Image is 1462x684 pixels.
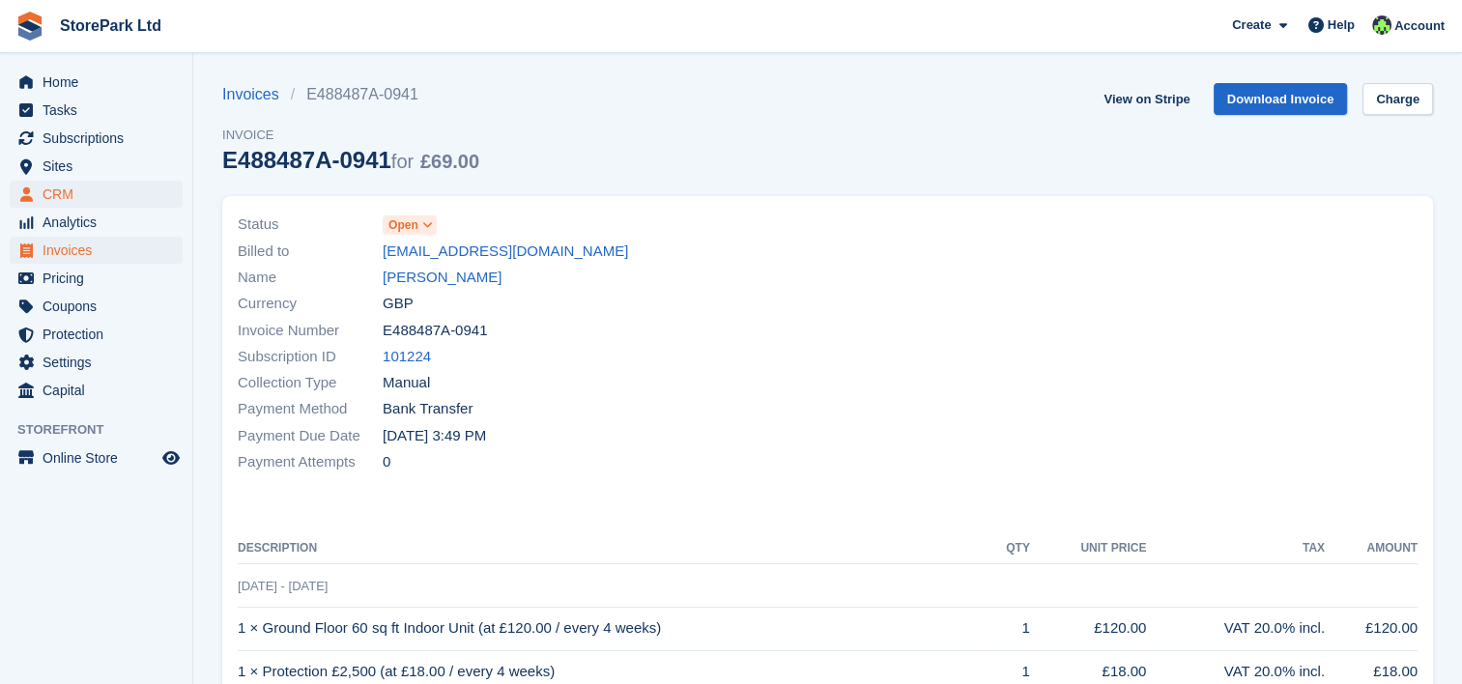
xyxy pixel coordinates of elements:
a: menu [10,97,183,124]
span: Sites [43,153,158,180]
div: VAT 20.0% incl. [1146,661,1325,683]
a: menu [10,181,183,208]
span: Settings [43,349,158,376]
img: stora-icon-8386f47178a22dfd0bd8f6a31ec36ba5ce8667c1dd55bd0f319d3a0aa187defe.svg [15,12,44,41]
span: 0 [383,451,390,473]
span: Open [388,216,418,234]
a: Open [383,214,437,236]
td: £120.00 [1030,607,1146,650]
span: Invoices [43,237,158,264]
span: Bank Transfer [383,398,473,420]
a: StorePark Ltd [52,10,169,42]
span: £69.00 [420,151,479,172]
a: Charge [1362,83,1433,115]
span: Help [1328,15,1355,35]
span: for [391,151,414,172]
span: Protection [43,321,158,348]
img: Ryan Mulcahy [1372,15,1391,35]
td: 1 × Ground Floor 60 sq ft Indoor Unit (at £120.00 / every 4 weeks) [238,607,988,650]
a: View on Stripe [1096,83,1197,115]
a: Preview store [159,446,183,470]
span: Payment Attempts [238,451,383,473]
th: Description [238,533,988,564]
span: Account [1394,16,1445,36]
span: Invoice [222,126,479,145]
span: Currency [238,293,383,315]
nav: breadcrumbs [222,83,479,106]
span: Storefront [17,420,192,440]
a: menu [10,349,183,376]
a: menu [10,444,183,471]
div: E488487A-0941 [222,147,479,173]
a: menu [10,265,183,292]
span: Payment Due Date [238,425,383,447]
span: Billed to [238,241,383,263]
span: Tasks [43,97,158,124]
a: menu [10,237,183,264]
a: [PERSON_NAME] [383,267,502,289]
span: Subscriptions [43,125,158,152]
td: £120.00 [1325,607,1418,650]
span: Coupons [43,293,158,320]
a: menu [10,125,183,152]
div: VAT 20.0% incl. [1146,617,1325,640]
span: GBP [383,293,414,315]
span: Subscription ID [238,346,383,368]
span: Manual [383,372,430,394]
a: 101224 [383,346,431,368]
span: Capital [43,377,158,404]
a: menu [10,209,183,236]
span: Status [238,214,383,236]
a: Invoices [222,83,291,106]
span: CRM [43,181,158,208]
td: 1 [988,607,1030,650]
span: Create [1232,15,1271,35]
span: Collection Type [238,372,383,394]
a: menu [10,293,183,320]
a: Download Invoice [1214,83,1348,115]
time: 2025-08-13 14:49:52 UTC [383,425,486,447]
th: QTY [988,533,1030,564]
span: Pricing [43,265,158,292]
span: Invoice Number [238,320,383,342]
a: menu [10,153,183,180]
a: menu [10,321,183,348]
th: Amount [1325,533,1418,564]
th: Unit Price [1030,533,1146,564]
th: Tax [1146,533,1325,564]
a: [EMAIL_ADDRESS][DOMAIN_NAME] [383,241,628,263]
a: menu [10,377,183,404]
a: menu [10,69,183,96]
span: Analytics [43,209,158,236]
span: Home [43,69,158,96]
span: Online Store [43,444,158,471]
span: Payment Method [238,398,383,420]
span: [DATE] - [DATE] [238,579,328,593]
span: Name [238,267,383,289]
span: E488487A-0941 [383,320,487,342]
